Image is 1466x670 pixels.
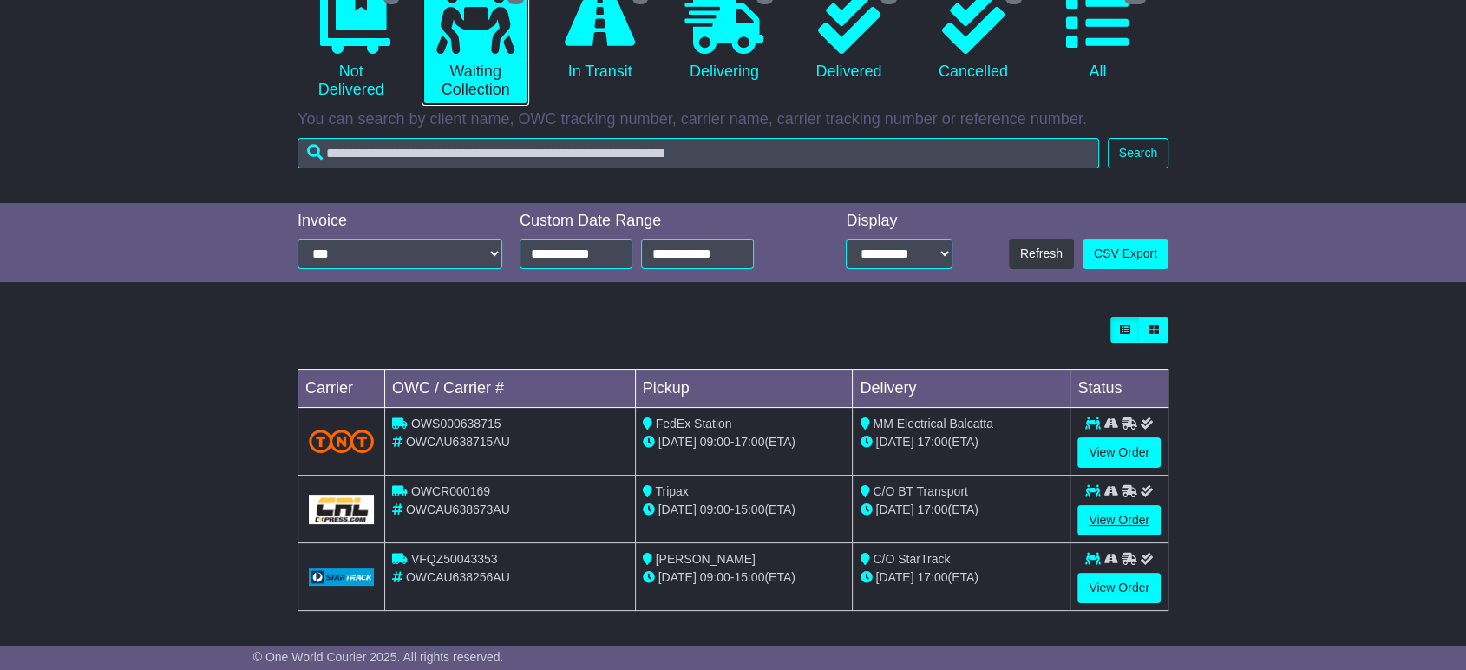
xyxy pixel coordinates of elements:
p: You can search by client name, OWC tracking number, carrier name, carrier tracking number or refe... [298,110,1168,129]
div: - (ETA) [643,501,846,519]
td: Carrier [298,370,385,408]
span: Tripax [655,484,688,498]
a: View Order [1077,437,1161,468]
td: Pickup [635,370,853,408]
span: [DATE] [658,570,697,584]
button: Refresh [1009,239,1074,269]
div: - (ETA) [643,433,846,451]
td: Delivery [853,370,1070,408]
div: (ETA) [860,433,1063,451]
span: 17:00 [917,502,947,516]
img: GetCarrierServiceLogo [309,495,374,524]
span: VFQZ50043353 [411,552,498,566]
a: View Order [1077,505,1161,535]
span: 09:00 [700,570,730,584]
div: (ETA) [860,568,1063,587]
img: GetCarrierServiceLogo [309,568,374,586]
span: 09:00 [700,435,730,449]
div: - (ETA) [643,568,846,587]
img: TNT_Domestic.png [309,430,374,453]
span: [DATE] [658,435,697,449]
span: OWCAU638256AU [406,570,510,584]
span: C/O BT Transport [873,484,967,498]
span: OWS000638715 [411,417,501,430]
span: [DATE] [875,435,913,449]
span: 17:00 [917,570,947,584]
span: [DATE] [875,502,913,516]
span: 15:00 [734,570,764,584]
span: OWCAU638673AU [406,502,510,516]
div: Custom Date Range [520,212,798,231]
span: 15:00 [734,502,764,516]
span: OWCR000169 [411,484,490,498]
a: View Order [1077,573,1161,603]
div: Display [846,212,952,231]
td: OWC / Carrier # [385,370,636,408]
span: FedEx Station [656,417,732,430]
span: [DATE] [658,502,697,516]
span: C/O StarTrack [873,552,950,566]
div: (ETA) [860,501,1063,519]
span: 17:00 [734,435,764,449]
a: CSV Export [1083,239,1168,269]
span: [DATE] [875,570,913,584]
span: [PERSON_NAME] [656,552,756,566]
td: Status [1070,370,1168,408]
div: Invoice [298,212,502,231]
span: 09:00 [700,502,730,516]
span: MM Electrical Balcatta [873,417,992,430]
button: Search [1108,138,1168,168]
span: OWCAU638715AU [406,435,510,449]
span: 17:00 [917,435,947,449]
span: © One World Courier 2025. All rights reserved. [253,650,504,664]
